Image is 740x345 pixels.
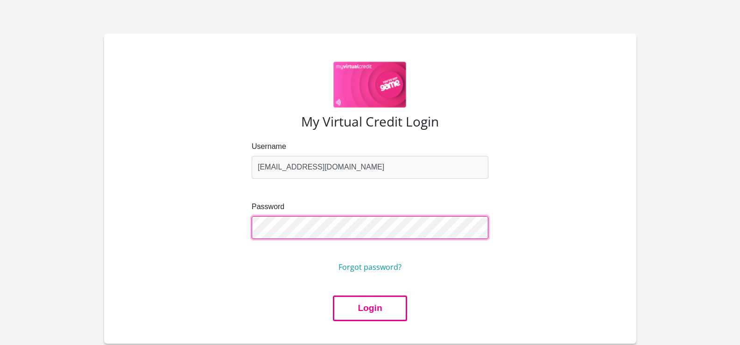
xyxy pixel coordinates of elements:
img: game logo [333,62,407,108]
input: Email [252,156,488,179]
a: Forgot password? [338,262,402,272]
h3: My Virtual Credit Login [127,114,614,130]
label: Username [252,141,488,152]
label: Password [252,201,488,212]
button: Login [333,296,407,321]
